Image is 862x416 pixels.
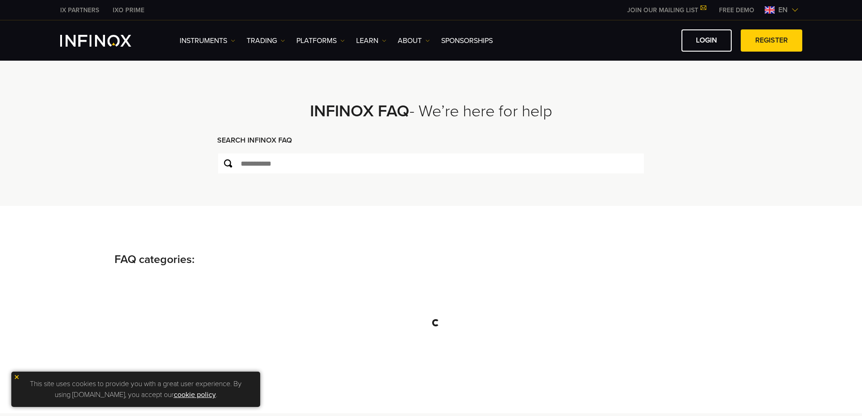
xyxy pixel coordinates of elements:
a: INFINOX [106,5,151,15]
a: Learn [356,35,386,46]
p: FAQ categories: [114,251,748,268]
a: Instruments [180,35,235,46]
a: SPONSORSHIPS [441,35,493,46]
a: cookie policy [174,390,216,399]
a: JOIN OUR MAILING LIST [620,6,712,14]
a: REGISTER [741,29,802,52]
p: This site uses cookies to provide you with a great user experience. By using [DOMAIN_NAME], you a... [16,376,256,402]
a: INFINOX MENU [712,5,761,15]
span: en [775,5,791,15]
a: ABOUT [398,35,430,46]
h2: - We’re here for help [194,101,669,121]
a: INFINOX Logo [60,35,152,47]
a: TRADING [247,35,285,46]
a: PLATFORMS [296,35,345,46]
strong: SEARCH INFINOX FAQ [217,136,292,145]
a: LOGIN [681,29,732,52]
strong: INFINOX FAQ [310,101,410,121]
img: yellow close icon [14,374,20,380]
a: INFINOX [53,5,106,15]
